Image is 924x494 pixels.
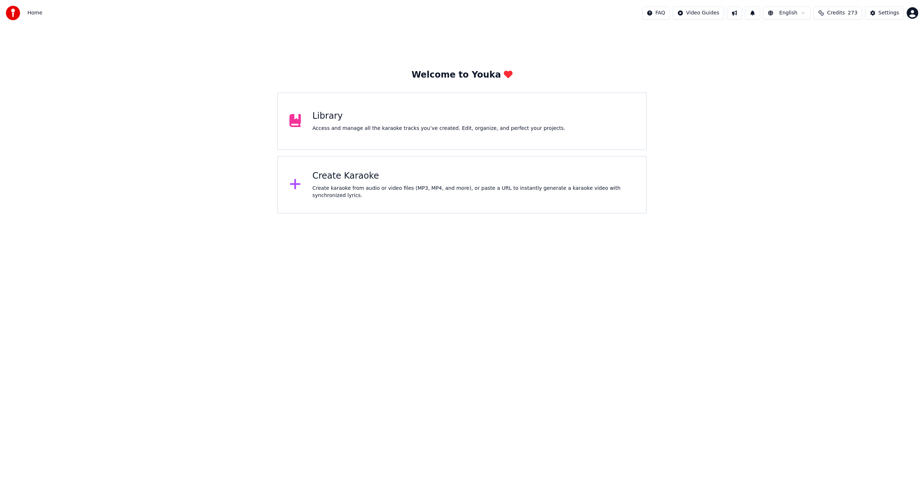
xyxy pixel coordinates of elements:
span: Home [27,9,42,17]
button: FAQ [642,6,670,19]
button: Credits273 [814,6,862,19]
div: Library [313,110,566,122]
div: Create karaoke from audio or video files (MP3, MP4, and more), or paste a URL to instantly genera... [313,185,635,199]
div: Create Karaoke [313,170,635,182]
div: Settings [879,9,899,17]
button: Settings [865,6,904,19]
button: Video Guides [673,6,724,19]
span: 273 [848,9,858,17]
nav: breadcrumb [27,9,42,17]
div: Welcome to Youka [411,69,513,81]
img: youka [6,6,20,20]
span: Credits [827,9,845,17]
div: Access and manage all the karaoke tracks you’ve created. Edit, organize, and perfect your projects. [313,125,566,132]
